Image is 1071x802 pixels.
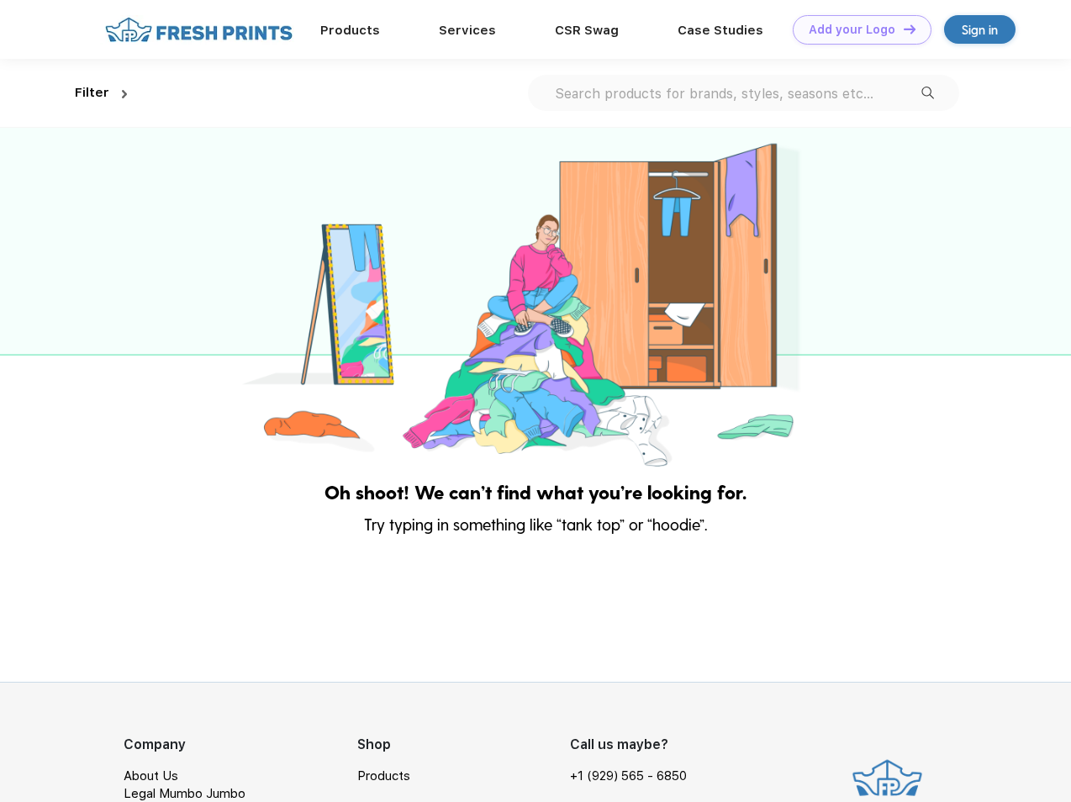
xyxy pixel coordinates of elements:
a: Services [439,23,496,38]
div: Filter [75,83,109,103]
a: Legal Mumbo Jumbo [124,786,245,801]
div: Sign in [962,20,998,40]
div: Shop [357,735,570,755]
a: +1 (929) 565 - 6850 [570,768,687,785]
input: Search products for brands, styles, seasons etc... [553,84,921,103]
div: Company [124,735,357,755]
a: About Us [124,768,178,784]
img: DT [904,24,915,34]
img: dropdown.png [122,90,127,98]
img: fo%20logo%202.webp [100,15,298,45]
a: CSR Swag [555,23,619,38]
a: Products [357,768,410,784]
a: Products [320,23,380,38]
div: Call us maybe? [570,735,698,755]
a: Sign in [944,15,1016,44]
img: desktop_search_2.svg [921,87,934,99]
div: Add your Logo [809,23,895,37]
